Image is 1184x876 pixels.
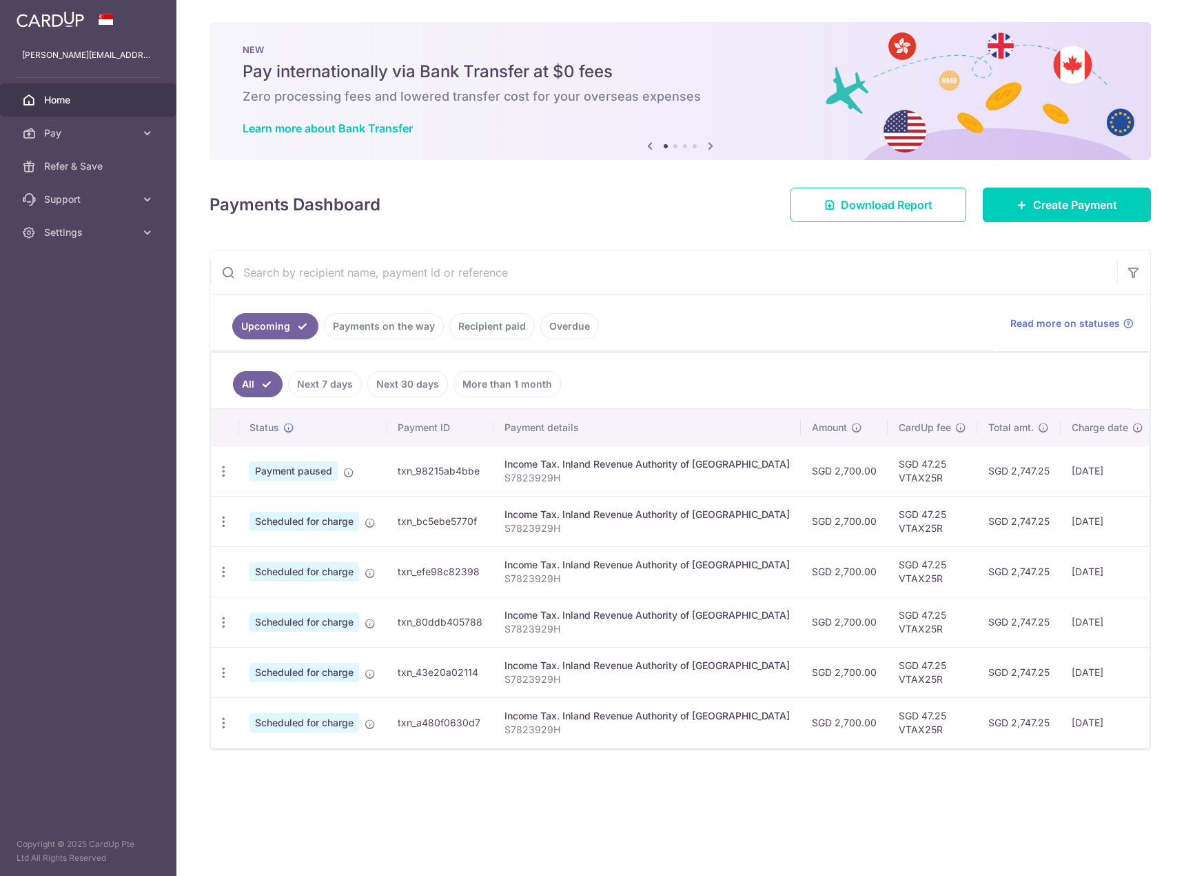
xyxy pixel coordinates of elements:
img: Bank transfer banner [210,22,1151,160]
a: Payments on the way [324,313,444,339]
td: txn_80ddb405788 [387,597,493,647]
span: Scheduled for charge [249,512,359,531]
td: SGD 47.25 VTAX25R [888,697,977,748]
input: Search by recipient name, payment id or reference [210,250,1117,295]
td: SGD 2,700.00 [801,446,888,496]
a: Recipient paid [449,313,535,339]
td: txn_bc5ebe5770f [387,496,493,546]
p: S7823929H [504,622,790,636]
span: Scheduled for charge [249,713,359,733]
span: Refer & Save [44,159,135,173]
td: SGD 47.25 VTAX25R [888,546,977,597]
div: Income Tax. Inland Revenue Authority of [GEOGRAPHIC_DATA] [504,659,790,673]
span: Support [44,192,135,206]
a: Learn more about Bank Transfer [243,121,413,135]
td: SGD 47.25 VTAX25R [888,647,977,697]
span: Total amt. [988,421,1034,435]
span: Charge date [1072,421,1128,435]
div: Income Tax. Inland Revenue Authority of [GEOGRAPHIC_DATA] [504,709,790,723]
td: SGD 2,747.25 [977,496,1061,546]
p: S7823929H [504,521,790,535]
span: Pay [44,126,135,140]
td: SGD 2,700.00 [801,546,888,597]
span: Scheduled for charge [249,663,359,682]
td: [DATE] [1061,597,1154,647]
span: Scheduled for charge [249,613,359,632]
h5: Pay internationally via Bank Transfer at $0 fees [243,61,1118,83]
span: Status [249,421,279,435]
a: Create Payment [983,188,1151,222]
div: Income Tax. Inland Revenue Authority of [GEOGRAPHIC_DATA] [504,558,790,572]
p: S7823929H [504,673,790,686]
a: Upcoming [232,313,318,339]
td: SGD 2,700.00 [801,496,888,546]
td: SGD 2,747.25 [977,597,1061,647]
p: NEW [243,44,1118,55]
td: [DATE] [1061,496,1154,546]
a: Overdue [540,313,599,339]
div: Income Tax. Inland Revenue Authority of [GEOGRAPHIC_DATA] [504,457,790,471]
div: Income Tax. Inland Revenue Authority of [GEOGRAPHIC_DATA] [504,608,790,622]
td: SGD 47.25 VTAX25R [888,496,977,546]
a: Read more on statuses [1010,317,1134,330]
a: All [233,371,283,397]
td: SGD 2,700.00 [801,697,888,748]
span: Home [44,93,135,107]
td: SGD 2,700.00 [801,647,888,697]
td: SGD 2,747.25 [977,546,1061,597]
td: SGD 2,747.25 [977,697,1061,748]
span: Payment paused [249,461,338,481]
a: Next 30 days [367,371,448,397]
span: Settings [44,226,135,239]
th: Payment ID [387,410,493,446]
td: txn_a480f0630d7 [387,697,493,748]
h6: Zero processing fees and lowered transfer cost for your overseas expenses [243,88,1118,105]
a: Download Report [790,188,966,222]
span: Amount [812,421,847,435]
p: S7823929H [504,471,790,485]
img: CardUp [17,11,84,28]
span: Read more on statuses [1010,317,1120,330]
p: [PERSON_NAME][EMAIL_ADDRESS][DOMAIN_NAME] [22,48,154,62]
td: [DATE] [1061,446,1154,496]
div: Income Tax. Inland Revenue Authority of [GEOGRAPHIC_DATA] [504,508,790,521]
span: CardUp fee [899,421,951,435]
td: SGD 47.25 VTAX25R [888,446,977,496]
td: txn_efe98c82398 [387,546,493,597]
span: Create Payment [1033,197,1117,213]
p: S7823929H [504,572,790,586]
td: SGD 2,747.25 [977,647,1061,697]
td: SGD 2,700.00 [801,597,888,647]
td: [DATE] [1061,546,1154,597]
a: Next 7 days [288,371,362,397]
span: Download Report [841,197,932,213]
td: [DATE] [1061,647,1154,697]
td: txn_98215ab4bbe [387,446,493,496]
th: Payment details [493,410,801,446]
a: More than 1 month [453,371,561,397]
h4: Payments Dashboard [210,192,380,217]
span: Scheduled for charge [249,562,359,581]
td: [DATE] [1061,697,1154,748]
td: txn_43e20a02114 [387,647,493,697]
td: SGD 2,747.25 [977,446,1061,496]
p: S7823929H [504,723,790,737]
td: SGD 47.25 VTAX25R [888,597,977,647]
